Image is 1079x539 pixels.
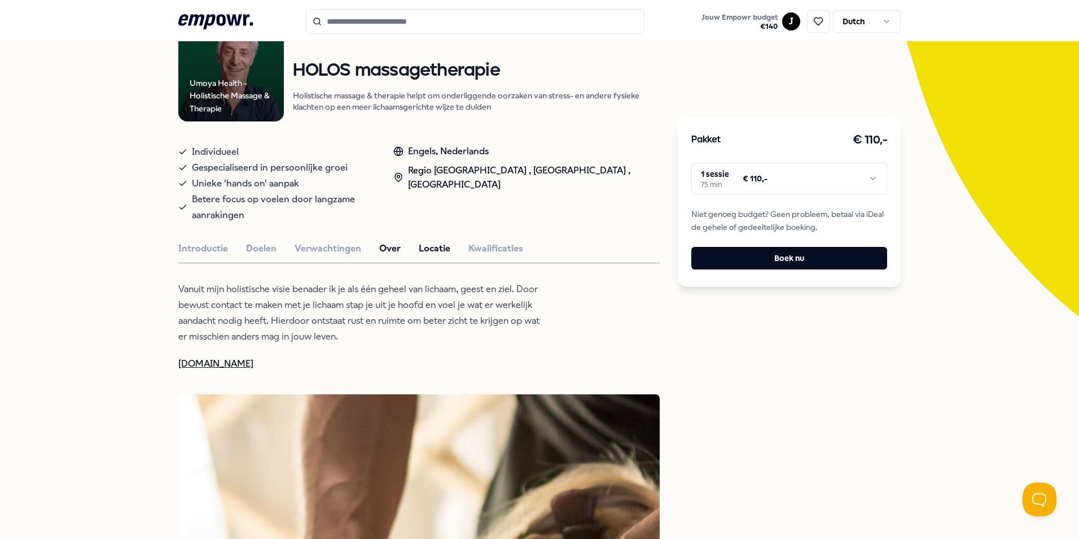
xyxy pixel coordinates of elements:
span: Individueel [192,144,239,160]
button: Over [379,241,401,256]
span: Gespecialiseerd in persoonlijke groei [192,160,348,176]
span: Unieke 'hands on' aanpak [192,176,299,192]
span: € 140 [701,22,778,31]
span: Betere focus op voelen door langzame aanrakingen [192,192,371,223]
button: Doelen [246,241,277,256]
p: Holistische massage & therapie helpt om onderliggende oorzaken van stress- en andere fysieke klac... [293,90,660,112]
div: Umoya Health - Holistische Massage & Therapie [190,77,284,115]
input: Search for products, categories or subcategories [306,9,644,34]
img: Product Image [178,16,284,121]
button: Jouw Empowr budget€140 [699,11,780,33]
button: Verwachtingen [295,241,361,256]
span: Niet genoeg budget? Geen probleem, betaal via iDeal de gehele of gedeeltelijke boeking. [691,208,887,233]
p: Vanuit mijn holistische visie benader ik je als één geheel van lichaam, geest en ziel. Door bewus... [178,281,545,345]
button: Kwalificaties [468,241,523,256]
a: [DOMAIN_NAME] [178,358,253,369]
h1: HOLOS massagetherapie [293,61,660,81]
iframe: Help Scout Beacon - Open [1023,483,1056,516]
button: Boek nu [691,247,887,269]
span: Jouw Empowr budget [701,13,778,22]
h3: € 110,- [853,131,888,149]
button: J [782,12,800,31]
a: Jouw Empowr budget€140 [697,10,782,33]
div: Regio [GEOGRAPHIC_DATA] , [GEOGRAPHIC_DATA] , [GEOGRAPHIC_DATA] [393,163,660,192]
button: Locatie [419,241,450,256]
h3: Pakket [691,133,721,147]
div: Engels, Nederlands [393,144,660,159]
button: Introductie [178,241,228,256]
